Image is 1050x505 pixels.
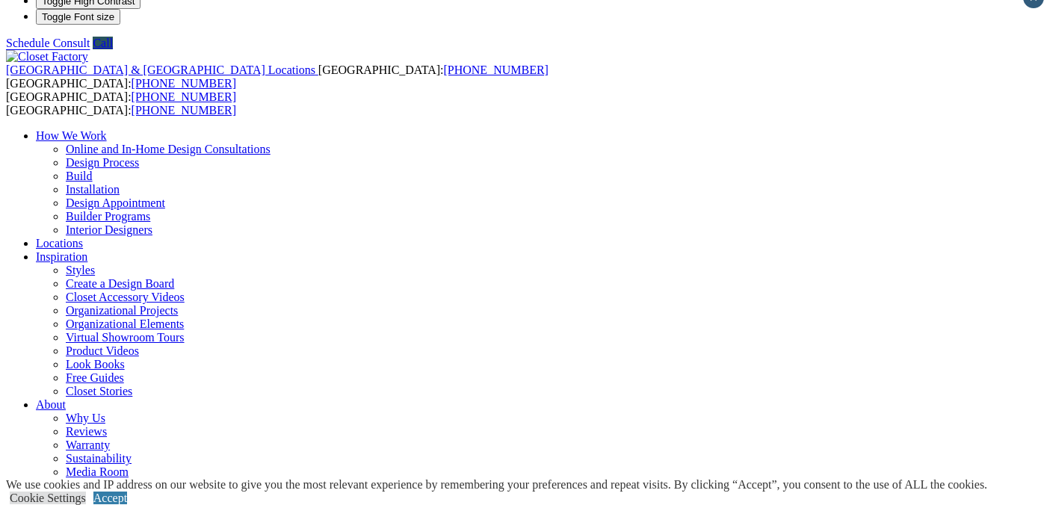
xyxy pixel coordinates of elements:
a: Styles [66,264,95,276]
span: [GEOGRAPHIC_DATA] & [GEOGRAPHIC_DATA] Locations [6,63,315,76]
a: Interior Designers [66,223,152,236]
a: Create a Design Board [66,277,174,290]
a: Inspiration [36,250,87,263]
a: Design Appointment [66,196,165,209]
a: Locations [36,237,83,250]
img: Closet Factory [6,50,88,63]
a: Closet Accessory Videos [66,291,185,303]
a: Free Guides [66,371,124,384]
a: Online and In-Home Design Consultations [66,143,271,155]
a: Organizational Elements [66,317,184,330]
span: [GEOGRAPHIC_DATA]: [GEOGRAPHIC_DATA]: [6,63,549,90]
a: Organizational Projects [66,304,178,317]
a: [GEOGRAPHIC_DATA] & [GEOGRAPHIC_DATA] Locations [6,63,318,76]
a: [PHONE_NUMBER] [443,63,548,76]
a: Installation [66,183,120,196]
a: About [36,398,66,411]
a: Accept [93,492,127,504]
a: [PHONE_NUMBER] [132,104,236,117]
a: Reviews [66,425,107,438]
a: Why Us [66,412,105,424]
a: Product Videos [66,344,139,357]
a: Sustainability [66,452,132,465]
a: Virtual Showroom Tours [66,331,185,344]
a: Design Process [66,156,139,169]
a: Schedule Consult [6,37,90,49]
a: Look Books [66,358,125,371]
a: How We Work [36,129,107,142]
a: Build [66,170,93,182]
span: [GEOGRAPHIC_DATA]: [GEOGRAPHIC_DATA]: [6,90,236,117]
a: Cookie Settings [10,492,86,504]
a: Media Room [66,465,129,478]
span: Toggle Font size [42,11,114,22]
a: [PHONE_NUMBER] [132,90,236,103]
a: [PHONE_NUMBER] [132,77,236,90]
a: Call [93,37,113,49]
div: We use cookies and IP address on our website to give you the most relevant experience by remember... [6,478,987,492]
button: Toggle Font size [36,9,120,25]
a: Builder Programs [66,210,150,223]
a: Closet Stories [66,385,132,397]
a: Warranty [66,439,110,451]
